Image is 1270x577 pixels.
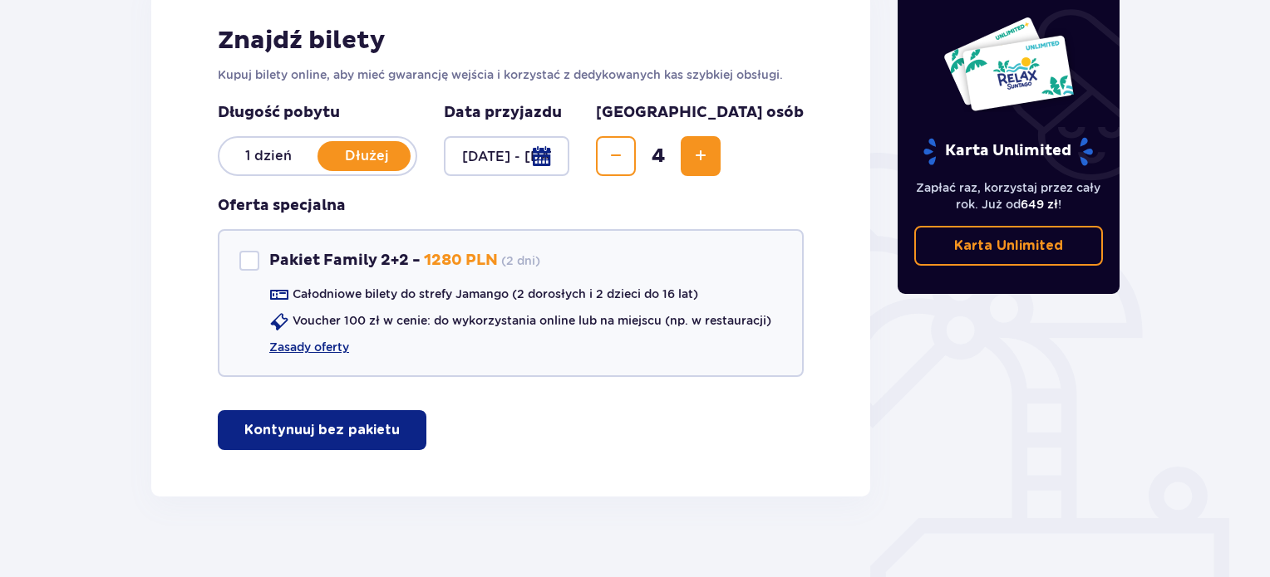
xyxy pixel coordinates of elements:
p: Całodniowe bilety do strefy Jamango (2 dorosłych i 2 dzieci do 16 lat) [293,286,698,302]
p: Kontynuuj bez pakietu [244,421,400,439]
p: 1 dzień [219,147,317,165]
p: Długość pobytu [218,103,417,123]
p: Karta Unlimited [922,137,1095,166]
a: Karta Unlimited [914,226,1104,266]
p: Pakiet Family 2+2 - [269,251,421,271]
p: [GEOGRAPHIC_DATA] osób [596,103,804,123]
a: Zasady oferty [269,339,349,355]
p: Dłużej [317,147,416,165]
p: Data przyjazdu [444,103,562,123]
button: Decrease [596,136,636,176]
p: Zapłać raz, korzystaj przez cały rok. Już od ! [914,179,1104,213]
p: ( 2 dni ) [501,252,540,269]
p: Oferta specjalna [218,196,346,216]
h2: Znajdź bilety [218,25,804,56]
span: 4 [639,144,677,169]
span: 649 zł [1021,198,1058,211]
button: Kontynuuj bez pakietu [218,410,426,450]
p: Voucher 100 zł w cenie: do wykorzystania online lub na miejscu (np. w restauracji) [293,312,771,329]
p: Karta Unlimited [954,237,1063,255]
p: Kupuj bilety online, aby mieć gwarancję wejścia i korzystać z dedykowanych kas szybkiej obsługi. [218,66,804,83]
p: 1280 PLN [424,251,498,271]
button: Increase [681,136,721,176]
